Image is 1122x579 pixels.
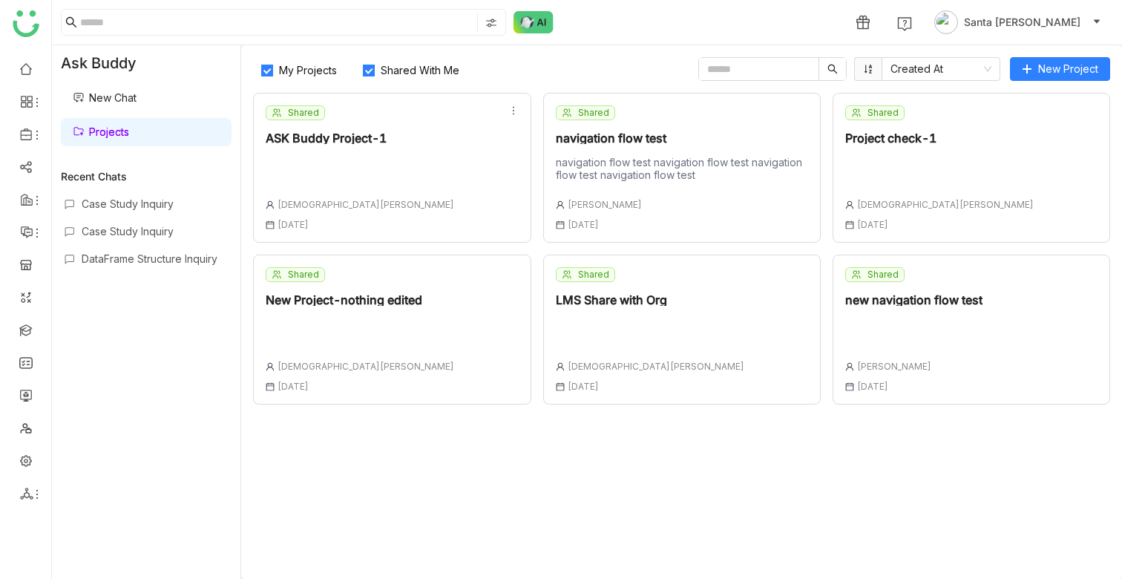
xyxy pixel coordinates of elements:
[485,17,497,29] img: search-type.svg
[61,170,232,183] div: Recent Chats
[857,219,888,230] span: [DATE]
[556,156,808,181] div: navigation flow test navigation flow test navigation flow test navigation flow test
[897,16,912,31] img: help.svg
[1038,61,1098,77] span: New Project
[568,381,599,392] span: [DATE]
[82,225,229,238] div: Case Study Inquiry
[73,125,129,138] a: Projects
[278,219,309,230] span: [DATE]
[857,361,931,372] span: [PERSON_NAME]
[82,197,229,210] div: Case Study Inquiry
[867,106,899,120] span: Shared
[82,252,229,265] div: DataFrame Structure Inquiry
[266,294,454,306] div: New Project-nothing edited
[375,64,465,76] span: Shared With Me
[931,10,1104,34] button: Santa [PERSON_NAME]
[278,381,309,392] span: [DATE]
[568,219,599,230] span: [DATE]
[867,268,899,281] span: Shared
[273,64,343,76] span: My Projects
[288,106,319,120] span: Shared
[556,132,808,144] div: navigation flow test
[278,199,454,210] span: [DEMOGRAPHIC_DATA][PERSON_NAME]
[578,268,609,281] span: Shared
[52,45,240,81] div: Ask Buddy
[857,199,1034,210] span: [DEMOGRAPHIC_DATA][PERSON_NAME]
[845,294,982,306] div: new navigation flow test
[266,132,454,144] div: ASK Buddy Project-1
[578,106,609,120] span: Shared
[890,58,991,80] nz-select-item: Created At
[73,91,137,104] a: New Chat
[278,361,454,372] span: [DEMOGRAPHIC_DATA][PERSON_NAME]
[514,11,554,33] img: ask-buddy-normal.svg
[568,199,642,210] span: [PERSON_NAME]
[1010,57,1110,81] button: New Project
[13,10,39,37] img: logo
[964,14,1080,30] span: Santa [PERSON_NAME]
[845,132,1034,144] div: Project check-1
[288,268,319,281] span: Shared
[934,10,958,34] img: avatar
[568,361,744,372] span: [DEMOGRAPHIC_DATA][PERSON_NAME]
[857,381,888,392] span: [DATE]
[556,294,744,306] div: LMS Share with Org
